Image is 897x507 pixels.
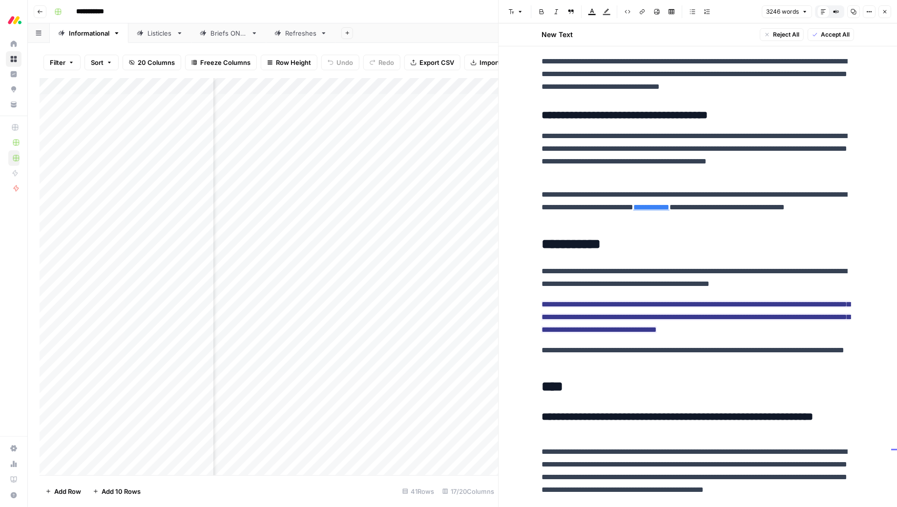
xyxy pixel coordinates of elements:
[266,23,335,43] a: Refreshes
[438,484,499,499] div: 17/20 Columns
[6,472,21,487] a: Learning Hub
[6,97,21,112] a: Your Data
[6,441,21,456] a: Settings
[821,30,850,39] span: Accept All
[191,23,266,43] a: Briefs ONLY
[404,55,460,70] button: Export CSV
[6,8,21,32] button: Workspace: Monday.com
[766,7,799,16] span: 3246 words
[363,55,400,70] button: Redo
[336,58,353,67] span: Undo
[50,23,128,43] a: Informational
[321,55,359,70] button: Undo
[6,81,21,97] a: Opportunities
[84,55,119,70] button: Sort
[91,58,104,67] span: Sort
[6,36,21,52] a: Home
[6,51,21,67] a: Browse
[6,456,21,472] a: Usage
[808,28,854,41] button: Accept All
[276,58,311,67] span: Row Height
[87,484,146,499] button: Add 10 Rows
[54,487,81,496] span: Add Row
[464,55,521,70] button: Import CSV
[261,55,317,70] button: Row Height
[6,66,21,82] a: Insights
[69,28,109,38] div: Informational
[419,58,454,67] span: Export CSV
[128,23,191,43] a: Listicles
[762,5,812,18] button: 3246 words
[378,58,394,67] span: Redo
[147,28,172,38] div: Listicles
[200,58,250,67] span: Freeze Columns
[43,55,81,70] button: Filter
[398,484,438,499] div: 41 Rows
[123,55,181,70] button: 20 Columns
[6,11,23,29] img: Monday.com Logo
[102,487,141,496] span: Add 10 Rows
[480,58,515,67] span: Import CSV
[185,55,257,70] button: Freeze Columns
[773,30,799,39] span: Reject All
[760,28,804,41] button: Reject All
[285,28,316,38] div: Refreshes
[6,487,21,503] button: Help + Support
[40,484,87,499] button: Add Row
[542,30,573,40] h2: New Text
[50,58,65,67] span: Filter
[138,58,175,67] span: 20 Columns
[210,28,247,38] div: Briefs ONLY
